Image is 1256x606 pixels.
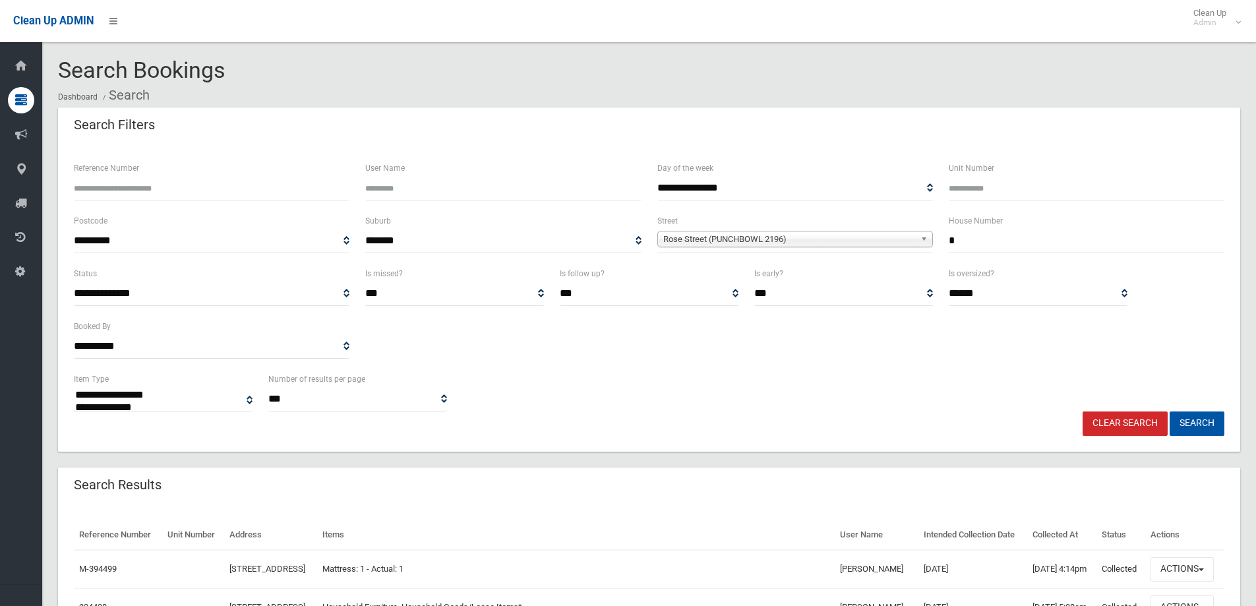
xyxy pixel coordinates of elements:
span: Clean Up [1187,8,1240,28]
th: Reference Number [74,520,162,550]
td: Mattress: 1 - Actual: 1 [317,550,835,588]
label: Postcode [74,214,107,228]
header: Search Filters [58,112,171,138]
a: Clear Search [1083,411,1168,436]
th: Status [1096,520,1145,550]
label: Number of results per page [268,372,365,386]
a: Dashboard [58,92,98,102]
label: Is early? [754,266,783,281]
label: Item Type [74,372,109,386]
label: Suburb [365,214,391,228]
span: Clean Up ADMIN [13,15,94,27]
th: Collected At [1027,520,1096,550]
th: Address [224,520,316,550]
label: Day of the week [657,161,713,175]
span: Rose Street (PUNCHBOWL 2196) [663,231,915,247]
button: Search [1170,411,1224,436]
th: Unit Number [162,520,224,550]
a: M-394499 [79,564,117,574]
label: Booked By [74,319,111,334]
label: Street [657,214,678,228]
small: Admin [1193,18,1226,28]
a: [STREET_ADDRESS] [229,564,305,574]
th: Intended Collection Date [918,520,1027,550]
label: Is oversized? [949,266,994,281]
span: Search Bookings [58,57,225,83]
label: Is missed? [365,266,403,281]
th: Actions [1145,520,1224,550]
label: Is follow up? [560,266,605,281]
label: Reference Number [74,161,139,175]
td: [PERSON_NAME] [835,550,918,588]
label: User Name [365,161,405,175]
header: Search Results [58,472,177,498]
th: User Name [835,520,918,550]
button: Actions [1151,557,1214,582]
label: House Number [949,214,1003,228]
td: [DATE] [918,550,1027,588]
td: [DATE] 4:14pm [1027,550,1096,588]
td: Collected [1096,550,1145,588]
li: Search [100,83,150,107]
label: Unit Number [949,161,994,175]
label: Status [74,266,97,281]
th: Items [317,520,835,550]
